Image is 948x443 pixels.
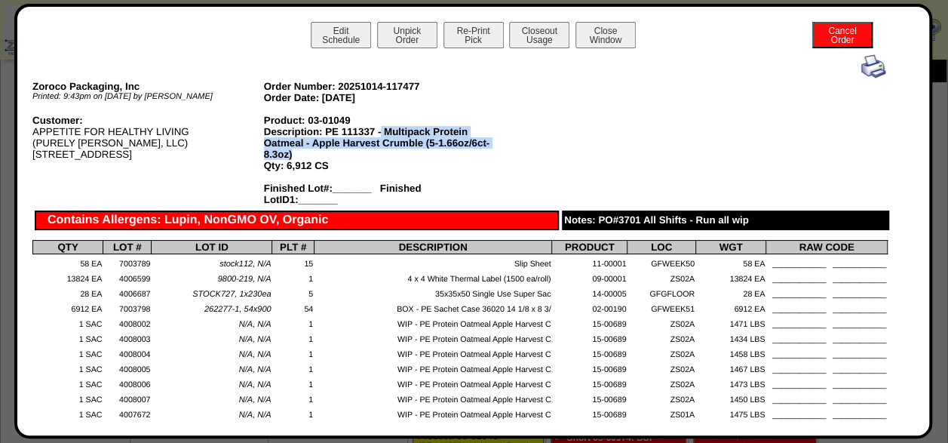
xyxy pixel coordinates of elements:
[314,330,551,345] td: WIP - PE Protein Oatmeal Apple Harvest C
[272,390,314,405] td: 1
[552,285,627,300] td: 14-00005
[574,34,637,45] a: CloseWindow
[552,254,627,269] td: 11-00001
[33,269,103,285] td: 13824 EA
[766,405,888,420] td: ____________ ____________
[766,315,888,330] td: ____________ ____________
[552,375,627,390] td: 15-00689
[695,269,765,285] td: 13824 EA
[695,300,765,315] td: 6912 EA
[192,290,271,299] span: STOCK727, 1x230ea
[33,375,103,390] td: 1 SAC
[264,115,495,126] div: Product: 03-01049
[695,390,765,405] td: 1450 LBS
[627,241,696,254] th: LOC
[766,345,888,360] td: ____________ ____________
[695,330,765,345] td: 1434 LBS
[695,241,765,254] th: WGT
[272,330,314,345] td: 1
[264,183,495,205] div: Finished Lot#:_______ Finished LotID1:_______
[33,390,103,405] td: 1 SAC
[766,375,888,390] td: ____________ ____________
[33,254,103,269] td: 58 EA
[627,269,696,285] td: ZS02A
[32,81,264,92] div: Zoroco Packaging, Inc
[627,315,696,330] td: ZS02A
[314,390,551,405] td: WIP - PE Protein Oatmeal Apple Harvest C
[766,360,888,375] td: ____________ ____________
[552,420,627,435] td: 15-00689
[33,360,103,375] td: 1 SAC
[239,365,272,374] span: N/A, N/A
[35,211,559,230] div: Contains Allergens: Lupin, NonGMO OV, Organic
[627,330,696,345] td: ZS02A
[219,260,271,269] span: stock112, N/A
[32,115,264,126] div: Customer:
[695,254,765,269] td: 58 EA
[264,92,495,103] div: Order Date: [DATE]
[103,241,152,254] th: LOT #
[552,390,627,405] td: 15-00689
[552,241,627,254] th: PRODUCT
[272,420,314,435] td: 1
[627,375,696,390] td: ZS02A
[695,315,765,330] td: 1471 LBS
[239,411,272,420] span: N/A, N/A
[627,300,696,315] td: GFWEEK51
[311,22,371,48] button: EditSchedule
[314,315,551,330] td: WIP - PE Protein Oatmeal Apple Harvest C
[766,300,888,315] td: ____________ ____________
[103,330,152,345] td: 4008003
[627,345,696,360] td: ZS02A
[695,405,765,420] td: 1475 LBS
[272,300,314,315] td: 54
[218,275,272,284] span: 9800-219, N/A
[552,360,627,375] td: 15-00689
[812,22,873,48] button: CancelOrder
[33,285,103,300] td: 28 EA
[575,22,636,48] button: CloseWindow
[239,335,272,344] span: N/A, N/A
[33,345,103,360] td: 1 SAC
[272,405,314,420] td: 1
[33,420,103,435] td: 1 SAC
[239,395,272,405] span: N/A, N/A
[103,345,152,360] td: 4008004
[314,345,551,360] td: WIP - PE Protein Oatmeal Apple Harvest C
[766,254,888,269] td: ____________ ____________
[103,269,152,285] td: 4006599
[552,315,627,330] td: 15-00689
[103,300,152,315] td: 7003798
[627,420,696,435] td: ZS01A
[32,115,264,160] div: APPETITE FOR HEALTHY LIVING (PURELY [PERSON_NAME], LLC) [STREET_ADDRESS]
[272,375,314,390] td: 1
[103,360,152,375] td: 4008005
[272,315,314,330] td: 1
[627,285,696,300] td: GFGFLOOR
[264,126,495,160] div: Description: PE 111337 - Multipack Protein Oatmeal - Apple Harvest Crumble (5-1.66oz/6ct-8.3oz)
[103,254,152,269] td: 7003789
[766,269,888,285] td: ____________ ____________
[552,345,627,360] td: 15-00689
[314,285,551,300] td: 35x35x50 Single Use Super Sac
[314,300,551,315] td: BOX - PE Sachet Case 36020 14 1/8 x 8 3/
[152,241,272,254] th: LOT ID
[766,285,888,300] td: ____________ ____________
[562,211,889,230] div: Notes: PO#3701 All Shifts - Run all wip
[314,420,551,435] td: WIP - PE Protein Oatmeal Apple Harvest C
[695,285,765,300] td: 28 EA
[314,360,551,375] td: WIP - PE Protein Oatmeal Apple Harvest C
[314,375,551,390] td: WIP - PE Protein Oatmeal Apple Harvest C
[314,254,551,269] td: Slip Sheet
[509,22,569,48] button: CloseoutUsage
[552,269,627,285] td: 09-00001
[204,305,272,314] span: 262277-1, 54x900
[239,350,272,359] span: N/A, N/A
[314,241,551,254] th: DESCRIPTION
[443,22,504,48] button: Re-PrintPick
[552,405,627,420] td: 15-00689
[103,405,152,420] td: 4007672
[314,405,551,420] td: WIP - PE Protein Oatmeal Apple Harvest C
[766,241,888,254] th: RAW CODE
[239,320,272,329] span: N/A, N/A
